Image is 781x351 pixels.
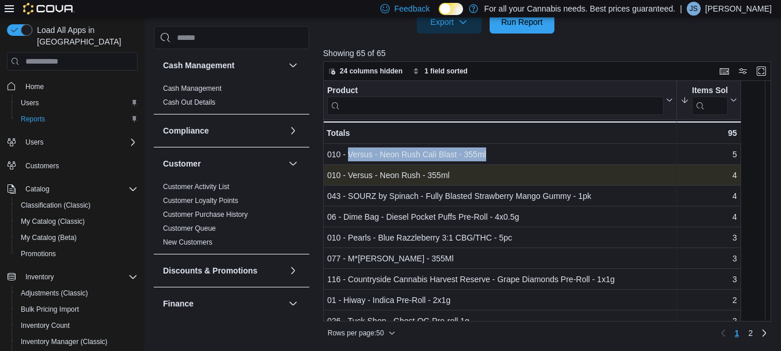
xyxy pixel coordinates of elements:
a: My Catalog (Beta) [16,231,82,245]
a: Promotions [16,247,61,261]
span: Reports [16,112,138,126]
h3: Finance [163,298,194,310]
span: Users [21,135,138,149]
a: Adjustments (Classic) [16,286,92,300]
button: Classification (Classic) [12,197,142,213]
div: Cash Management [154,82,309,114]
button: Rows per page:50 [323,326,400,340]
span: Customer Loyalty Points [163,197,238,206]
h3: Discounts & Promotions [163,265,257,277]
a: Customer Activity List [163,183,230,191]
button: Customers [2,157,142,174]
p: For all your Cannabis needs. Best prices guaranteed. [484,2,675,16]
div: 4 [680,169,737,183]
button: Bulk Pricing Import [12,301,142,317]
div: 01 - Hiway - Indica Pre-Roll - 2x1g [327,294,673,308]
span: Load All Apps in [GEOGRAPHIC_DATA] [32,24,138,47]
span: 2 [748,327,753,339]
span: Inventory Manager (Classic) [16,335,138,349]
button: Inventory Manager (Classic) [12,334,142,350]
ul: Pagination for preceding grid [730,324,758,342]
span: Inventory [21,270,138,284]
a: Bulk Pricing Import [16,302,84,316]
span: Cash Out Details [163,98,216,108]
button: Inventory [2,269,142,285]
span: Home [21,79,138,93]
div: 043 - SOURZ by Spinach - Fully Blasted Strawberry Mango Gummy - 1pk [327,190,673,204]
button: Enter fullscreen [754,64,768,78]
span: 1 [735,327,739,339]
button: Inventory Count [12,317,142,334]
span: Cash Management [163,84,221,94]
span: Dark Mode [439,15,439,16]
button: Product [327,86,673,115]
span: Run Report [501,16,543,28]
p: | [680,2,682,16]
span: Customers [21,158,138,173]
img: Cova [23,3,75,14]
button: Keyboard shortcuts [717,64,731,78]
a: Next page [757,326,771,340]
button: Users [21,135,48,149]
a: Page 2 of 2 [743,324,757,342]
span: Customer Purchase History [163,210,248,220]
button: Display options [736,64,750,78]
div: Items Sold [692,86,728,97]
button: Customer [163,158,284,170]
button: Catalog [21,182,54,196]
div: 4 [680,210,737,224]
h3: Compliance [163,125,209,137]
div: 026 - Tuck Shop - Ghost OG Pre-roll 1g [327,315,673,328]
button: 24 columns hidden [324,64,408,78]
div: Customer [154,180,309,254]
input: Dark Mode [439,3,463,15]
button: Items Sold [680,86,737,115]
button: Inventory [21,270,58,284]
a: Customer Purchase History [163,211,248,219]
span: Adjustments (Classic) [16,286,138,300]
div: 4 [680,190,737,204]
span: My Catalog (Beta) [16,231,138,245]
span: JS [690,2,698,16]
button: Users [2,134,142,150]
button: Discounts & Promotions [163,265,284,277]
button: Catalog [2,181,142,197]
button: My Catalog (Classic) [12,213,142,230]
a: Customer Loyalty Points [163,197,238,205]
div: 2 [680,315,737,328]
a: Customer Queue [163,225,216,233]
p: [PERSON_NAME] [705,2,772,16]
span: Adjustments (Classic) [21,289,88,298]
a: Users [16,96,43,110]
span: Bulk Pricing Import [16,302,138,316]
h3: Customer [163,158,201,170]
span: Customer Queue [163,224,216,234]
a: Cash Out Details [163,99,216,107]
button: Users [12,95,142,111]
span: Reports [21,114,45,124]
span: Inventory Manager (Classic) [21,337,108,346]
button: Run Report [490,10,554,34]
div: 95 [680,126,737,140]
a: My Catalog (Classic) [16,215,90,228]
span: 24 columns hidden [340,66,403,76]
span: My Catalog (Beta) [21,233,77,242]
span: Bulk Pricing Import [21,305,79,314]
span: New Customers [163,238,212,247]
span: Catalog [21,182,138,196]
div: 116 - Countryside Cannabis Harvest Reserve - Grape Diamonds Pre-Roll - 1x1g [327,273,673,287]
div: 077 - M*[PERSON_NAME] - 355Ml [327,252,673,266]
span: Inventory Count [21,321,70,330]
div: 5 [680,148,737,162]
div: Totals [327,126,673,140]
div: 3 [680,273,737,287]
button: Reports [12,111,142,127]
button: Previous page [716,326,730,340]
span: Rows per page : 50 [328,328,384,338]
div: 3 [680,231,737,245]
div: Product [327,86,664,115]
div: 010 - Versus - Neon Rush - 355ml [327,169,673,183]
div: 010 - Pearls - Blue Razzleberry 3:1 CBG/THC - 5pc [327,231,673,245]
span: My Catalog (Classic) [21,217,85,226]
button: Promotions [12,246,142,262]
